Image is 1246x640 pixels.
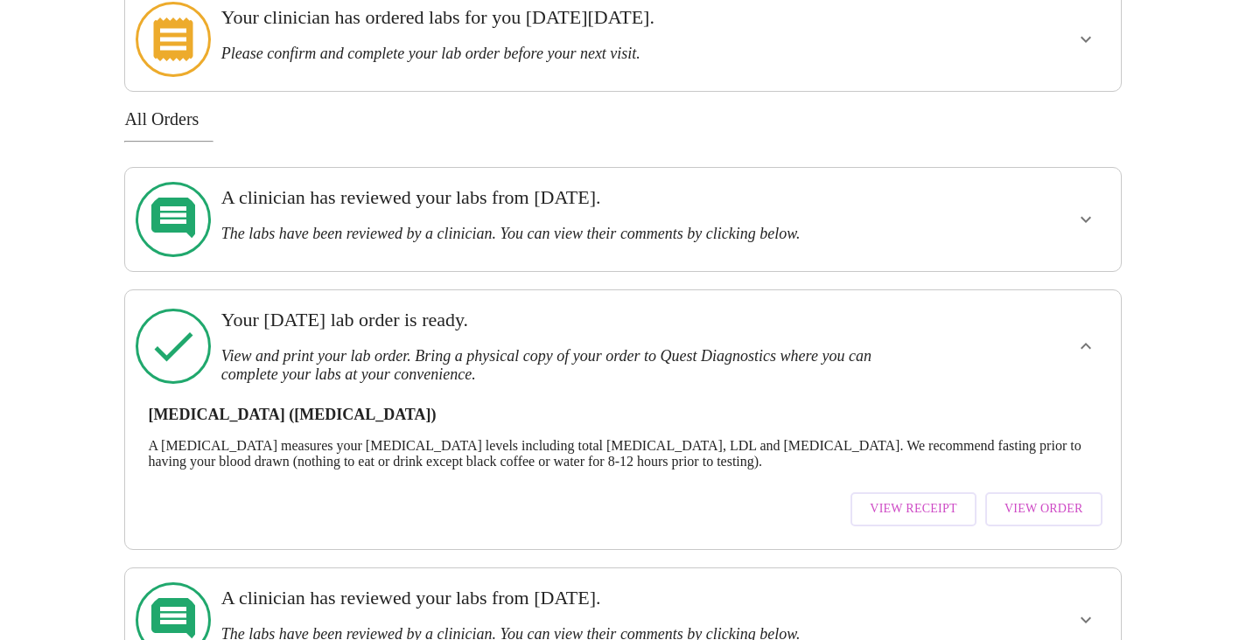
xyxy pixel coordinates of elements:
button: View Receipt [850,492,976,526]
button: View Order [985,492,1102,526]
h3: A clinician has reviewed your labs from [DATE]. [221,587,929,609]
a: View Order [981,483,1107,535]
span: View Order [1004,498,1083,520]
span: View Receipt [870,498,957,520]
a: View Receipt [846,483,981,535]
h3: All Orders [124,109,1121,129]
button: show more [1065,198,1107,240]
p: A [MEDICAL_DATA] measures your [MEDICAL_DATA] levels including total [MEDICAL_DATA], LDL and [MED... [148,438,1097,470]
h3: View and print your lab order. Bring a physical copy of your order to Quest Diagnostics where you... [221,347,929,384]
button: show more [1065,18,1107,60]
h3: Your clinician has ordered labs for you [DATE][DATE]. [221,6,929,29]
h3: Your [DATE] lab order is ready. [221,309,929,331]
h3: Please confirm and complete your lab order before your next visit. [221,45,929,63]
h3: The labs have been reviewed by a clinician. You can view their comments by clicking below. [221,225,929,243]
h3: A clinician has reviewed your labs from [DATE]. [221,186,929,209]
h3: [MEDICAL_DATA] ([MEDICAL_DATA]) [148,406,1097,424]
button: show more [1065,325,1107,367]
